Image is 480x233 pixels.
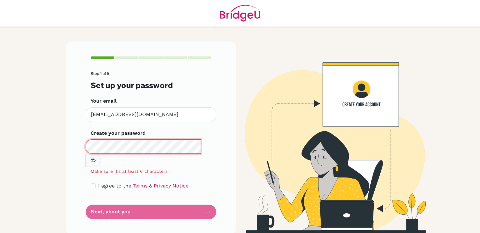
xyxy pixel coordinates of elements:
label: Create your password [91,129,146,137]
h3: Set up your password [91,81,211,90]
a: Terms [133,183,147,189]
span: & [149,183,152,189]
a: Privacy Notice [154,183,188,189]
input: Insert your email* [86,107,216,122]
div: Make sure it's at least 6 characters [86,168,216,175]
label: Your email [91,97,117,105]
span: Step 1 of 5 [91,71,109,76]
span: I agree to the [98,183,131,189]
